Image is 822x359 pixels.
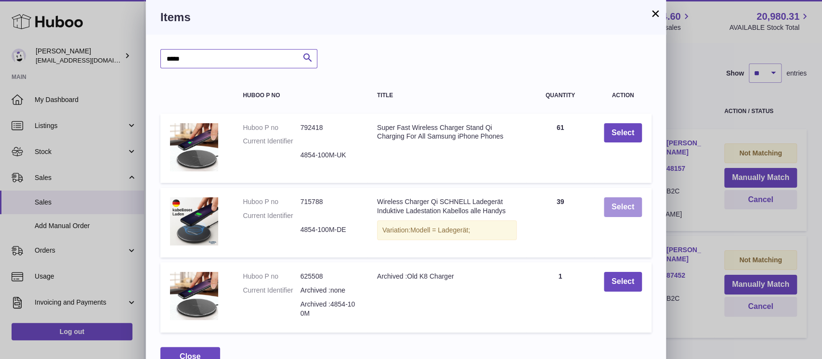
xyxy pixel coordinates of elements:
dt: Huboo P no [243,197,300,206]
dd: 625508 [300,272,358,281]
button: Select [604,197,642,217]
img: Archived :Old K8 Charger [170,272,218,320]
dd: Archived :none [300,286,358,295]
button: Select [604,272,642,292]
button: × [650,8,661,19]
span: Modell = Ladegerät; [410,226,470,234]
dd: 4854-100M-UK [300,151,358,160]
h3: Items [160,10,652,25]
td: 39 [526,188,594,257]
td: 61 [526,114,594,183]
td: 1 [526,262,594,333]
th: Huboo P no [233,83,367,108]
div: Super Fast Wireless Charger Stand Qi Charging For All Samsung iPhone Phones [377,123,517,141]
dt: Current Identifier [243,286,300,295]
dd: 715788 [300,197,358,206]
img: Wireless Charger Qi SCHNELL Ladegerät Induktive Ladestation Kabellos alle Handys [170,197,218,245]
th: Title [367,83,526,108]
dd: Archived :4854-100M [300,300,358,318]
dt: Huboo P no [243,272,300,281]
th: Quantity [526,83,594,108]
div: Variation: [377,220,517,240]
dt: Current Identifier [243,137,300,146]
dt: Current Identifier [243,211,300,220]
dd: 792418 [300,123,358,132]
img: Super Fast Wireless Charger Stand Qi Charging For All Samsung iPhone Phones [170,123,218,171]
dt: Huboo P no [243,123,300,132]
div: Wireless Charger Qi SCHNELL Ladegerät Induktive Ladestation Kabellos alle Handys [377,197,517,216]
div: Archived :Old K8 Charger [377,272,517,281]
button: Select [604,123,642,143]
th: Action [594,83,652,108]
dd: 4854-100M-DE [300,225,358,234]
